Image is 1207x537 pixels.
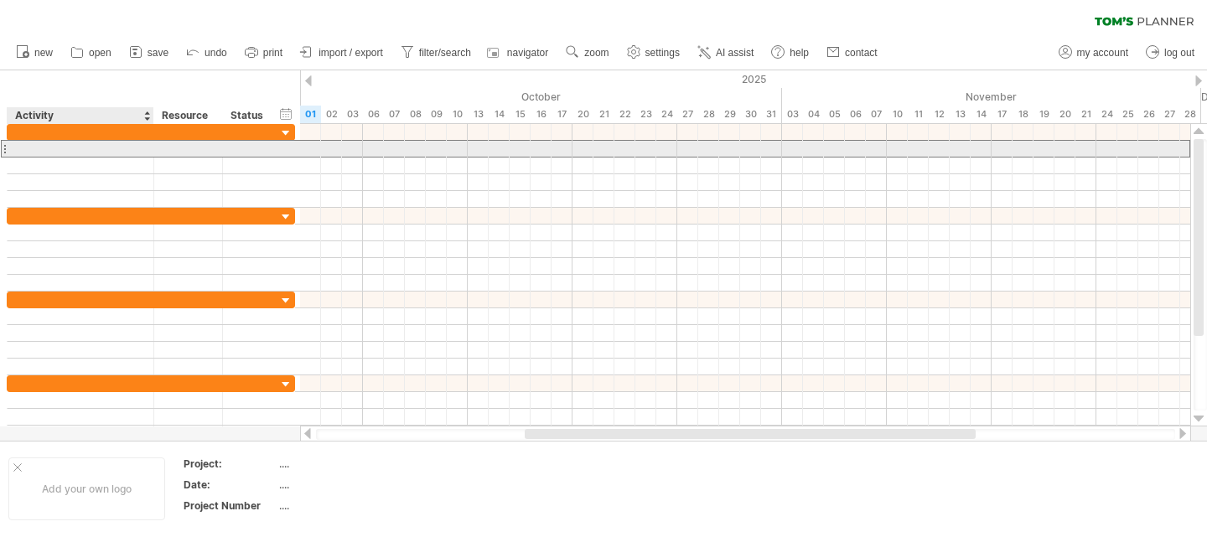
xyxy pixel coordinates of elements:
[614,106,635,123] div: Wednesday, 22 October 2025
[279,457,420,471] div: ....
[992,106,1013,123] div: Monday, 17 November 2025
[1096,106,1117,123] div: Monday, 24 November 2025
[263,47,282,59] span: print
[1033,106,1054,123] div: Wednesday, 19 November 2025
[1138,106,1159,123] div: Wednesday, 26 November 2025
[822,42,883,64] a: contact
[342,106,363,123] div: Friday, 3 October 2025
[782,88,1201,106] div: November 2025
[782,106,803,123] div: Monday, 3 November 2025
[12,42,58,64] a: new
[8,457,165,520] div: Add your own logo
[803,106,824,123] div: Tuesday, 4 November 2025
[507,47,548,59] span: navigator
[182,42,232,64] a: undo
[1164,47,1194,59] span: log out
[396,42,476,64] a: filter/search
[635,106,656,123] div: Thursday, 23 October 2025
[279,498,420,513] div: ....
[231,107,267,124] div: Status
[656,106,677,123] div: Friday, 24 October 2025
[761,106,782,123] div: Friday, 31 October 2025
[319,47,383,59] span: import / export
[929,106,950,123] div: Wednesday, 12 November 2025
[593,106,614,123] div: Tuesday, 21 October 2025
[767,42,814,64] a: help
[1054,42,1133,64] a: my account
[205,47,227,59] span: undo
[484,42,553,64] a: navigator
[241,42,288,64] a: print
[562,42,614,64] a: zoom
[296,42,388,64] a: import / export
[1013,106,1033,123] div: Tuesday, 18 November 2025
[845,47,878,59] span: contact
[719,106,740,123] div: Wednesday, 29 October 2025
[321,106,342,123] div: Thursday, 2 October 2025
[1117,106,1138,123] div: Tuesday, 25 November 2025
[15,107,144,124] div: Activity
[1159,106,1180,123] div: Thursday, 27 November 2025
[510,106,531,123] div: Wednesday, 15 October 2025
[866,106,887,123] div: Friday, 7 November 2025
[148,47,168,59] span: save
[89,47,111,59] span: open
[531,106,552,123] div: Thursday, 16 October 2025
[790,47,809,59] span: help
[34,47,53,59] span: new
[887,106,908,123] div: Monday, 10 November 2025
[184,478,276,492] div: Date:
[552,106,572,123] div: Friday, 17 October 2025
[66,42,117,64] a: open
[693,42,759,64] a: AI assist
[447,106,468,123] div: Friday, 10 October 2025
[908,106,929,123] div: Tuesday, 11 November 2025
[468,106,489,123] div: Monday, 13 October 2025
[300,88,782,106] div: October 2025
[162,107,213,124] div: Resource
[740,106,761,123] div: Thursday, 30 October 2025
[1075,106,1096,123] div: Friday, 21 November 2025
[300,106,321,123] div: Wednesday, 1 October 2025
[698,106,719,123] div: Tuesday, 28 October 2025
[572,106,593,123] div: Monday, 20 October 2025
[716,47,754,59] span: AI assist
[419,47,471,59] span: filter/search
[845,106,866,123] div: Thursday, 6 November 2025
[125,42,174,64] a: save
[950,106,971,123] div: Thursday, 13 November 2025
[971,106,992,123] div: Friday, 14 November 2025
[489,106,510,123] div: Tuesday, 14 October 2025
[184,457,276,471] div: Project:
[1142,42,1199,64] a: log out
[677,106,698,123] div: Monday, 27 October 2025
[184,498,276,513] div: Project Number
[1054,106,1075,123] div: Thursday, 20 November 2025
[584,47,609,59] span: zoom
[363,106,384,123] div: Monday, 6 October 2025
[645,47,680,59] span: settings
[1180,106,1201,123] div: Friday, 28 November 2025
[405,106,426,123] div: Wednesday, 8 October 2025
[384,106,405,123] div: Tuesday, 7 October 2025
[279,478,420,492] div: ....
[623,42,685,64] a: settings
[1077,47,1128,59] span: my account
[426,106,447,123] div: Thursday, 9 October 2025
[824,106,845,123] div: Wednesday, 5 November 2025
